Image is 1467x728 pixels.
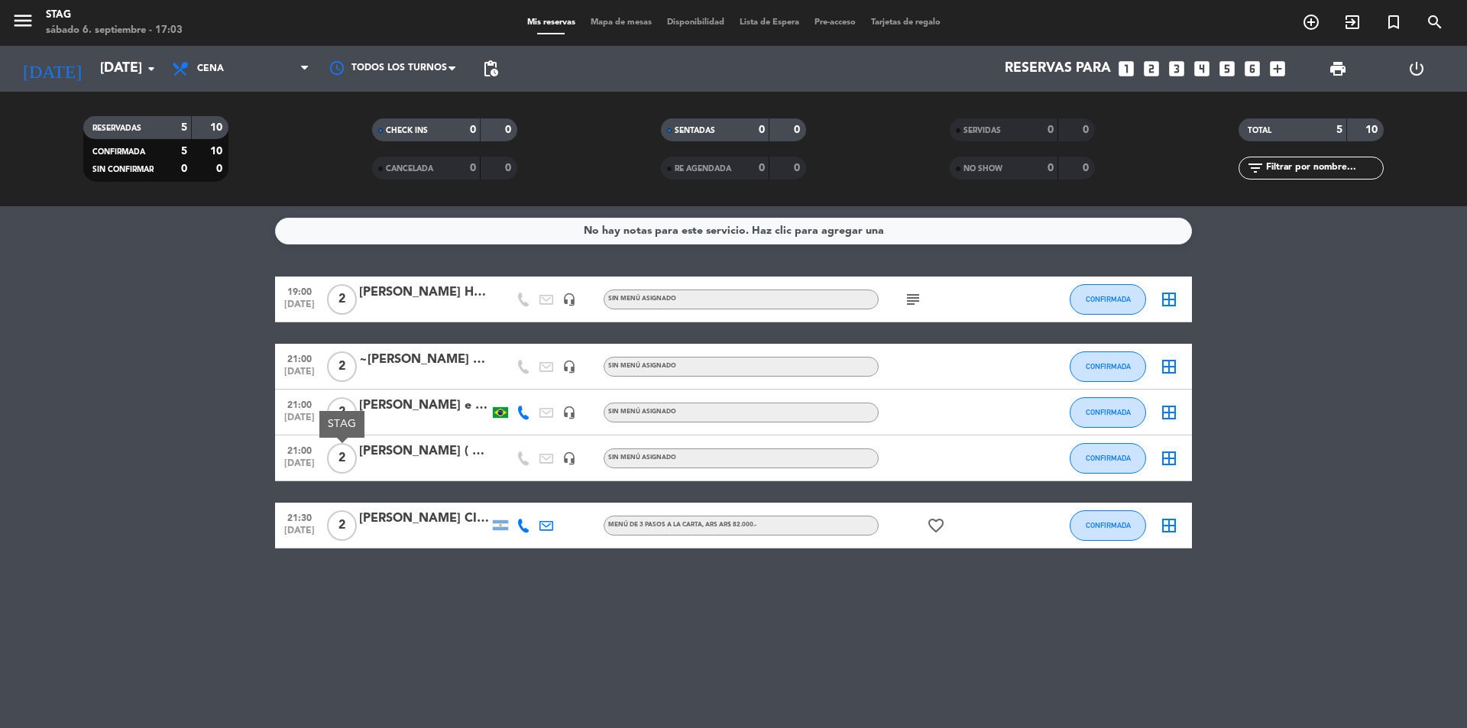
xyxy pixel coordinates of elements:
[359,442,489,461] div: [PERSON_NAME] ( NOCHE CHARMING )
[280,395,319,413] span: 21:00
[280,413,319,430] span: [DATE]
[807,18,863,27] span: Pre-acceso
[359,509,489,529] div: [PERSON_NAME] CIRES
[181,122,187,133] strong: 5
[1336,125,1342,135] strong: 5
[280,299,319,317] span: [DATE]
[1242,59,1262,79] i: looks_6
[562,451,576,465] i: headset_mic
[562,406,576,419] i: headset_mic
[1070,284,1146,315] button: CONFIRMADA
[675,165,731,173] span: RE AGENDADA
[1086,408,1131,416] span: CONFIRMADA
[1086,295,1131,303] span: CONFIRMADA
[927,516,945,535] i: favorite_border
[963,127,1001,134] span: SERVIDAS
[327,351,357,382] span: 2
[1070,443,1146,474] button: CONFIRMADA
[470,125,476,135] strong: 0
[759,125,765,135] strong: 0
[1407,60,1426,78] i: power_settings_new
[1070,351,1146,382] button: CONFIRMADA
[1160,449,1178,468] i: border_all
[327,510,357,541] span: 2
[92,125,141,132] span: RESERVADAS
[11,9,34,32] i: menu
[1384,13,1403,31] i: turned_in_not
[280,458,319,476] span: [DATE]
[319,411,364,438] div: STAG
[794,163,803,173] strong: 0
[386,165,433,173] span: CANCELADA
[280,441,319,458] span: 21:00
[1268,59,1287,79] i: add_box
[1377,46,1456,92] div: LOG OUT
[1329,60,1347,78] span: print
[608,455,676,461] span: Sin menú asignado
[92,166,154,173] span: SIN CONFIRMAR
[562,360,576,374] i: headset_mic
[1167,59,1187,79] i: looks_3
[1365,125,1381,135] strong: 10
[1086,454,1131,462] span: CONFIRMADA
[1217,59,1237,79] i: looks_5
[359,396,489,416] div: [PERSON_NAME] e [PERSON_NAME]
[11,52,92,86] i: [DATE]
[216,163,225,174] strong: 0
[584,222,884,240] div: No hay notas para este servicio. Haz clic para agregar una
[1343,13,1362,31] i: exit_to_app
[327,284,357,315] span: 2
[327,397,357,428] span: 2
[1086,362,1131,370] span: CONFIRMADA
[1142,59,1161,79] i: looks_two
[1083,163,1092,173] strong: 0
[280,526,319,543] span: [DATE]
[181,163,187,174] strong: 0
[863,18,948,27] span: Tarjetas de regalo
[181,146,187,157] strong: 5
[210,146,225,157] strong: 10
[1160,290,1178,309] i: border_all
[1246,159,1265,177] i: filter_list
[520,18,583,27] span: Mis reservas
[1248,127,1271,134] span: TOTAL
[280,282,319,299] span: 19:00
[1116,59,1136,79] i: looks_one
[359,283,489,303] div: [PERSON_NAME] Huesped
[505,163,514,173] strong: 0
[608,522,756,528] span: Menú de 3 pasos a la Carta
[702,522,756,528] span: , ARS AR$ 82.000.-
[1083,125,1092,135] strong: 0
[1160,403,1178,422] i: border_all
[904,290,922,309] i: subject
[280,508,319,526] span: 21:30
[359,350,489,370] div: ~[PERSON_NAME] Huesped # 12
[280,367,319,384] span: [DATE]
[505,125,514,135] strong: 0
[794,125,803,135] strong: 0
[46,8,183,23] div: STAG
[562,293,576,306] i: headset_mic
[608,409,676,415] span: Sin menú asignado
[963,165,1002,173] span: NO SHOW
[92,148,145,156] span: CONFIRMADA
[675,127,715,134] span: SENTADAS
[1070,397,1146,428] button: CONFIRMADA
[732,18,807,27] span: Lista de Espera
[481,60,500,78] span: pending_actions
[1086,521,1131,529] span: CONFIRMADA
[1265,160,1383,176] input: Filtrar por nombre...
[1426,13,1444,31] i: search
[1302,13,1320,31] i: add_circle_outline
[1192,59,1212,79] i: looks_4
[142,60,160,78] i: arrow_drop_down
[197,63,224,74] span: Cena
[1005,61,1111,76] span: Reservas para
[659,18,732,27] span: Disponibilidad
[1070,510,1146,541] button: CONFIRMADA
[327,443,357,474] span: 2
[11,9,34,37] button: menu
[608,296,676,302] span: Sin menú asignado
[1048,125,1054,135] strong: 0
[608,363,676,369] span: Sin menú asignado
